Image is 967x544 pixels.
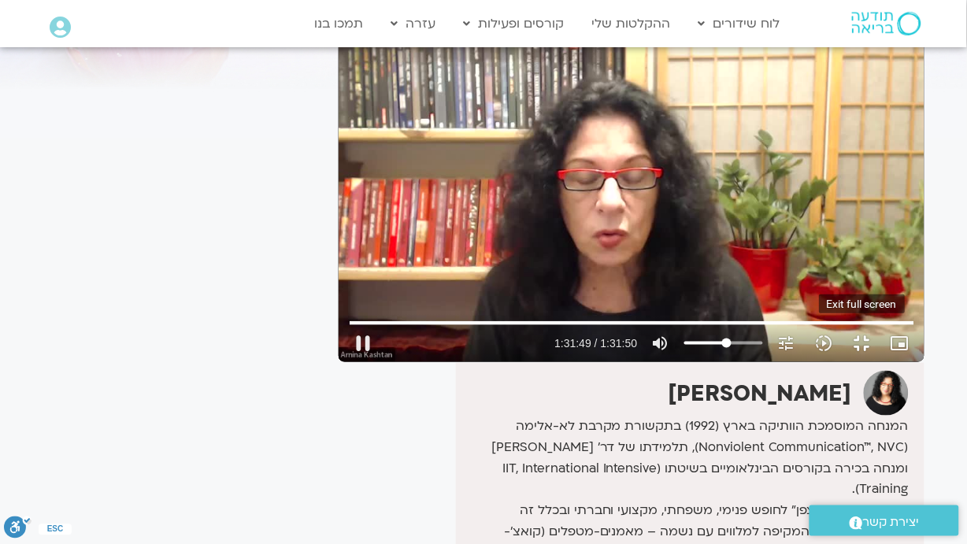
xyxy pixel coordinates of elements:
[456,9,572,39] a: קורסים ופעילות
[584,9,679,39] a: ההקלטות שלי
[864,371,909,416] img: ארנינה קשתן
[863,512,920,533] span: יצירת קשר
[810,505,959,536] a: יצירת קשר
[460,416,909,501] p: המנחה המוסמכת הוותיקה בארץ (1992) בתקשורת מקרבת לא-אלימה (Nonviolent Communication™, NVC), תלמידת...
[307,9,372,39] a: תמכו בנו
[383,9,444,39] a: עזרה
[852,12,921,35] img: תודעה בריאה
[669,379,852,409] strong: [PERSON_NAME]
[691,9,788,39] a: לוח שידורים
